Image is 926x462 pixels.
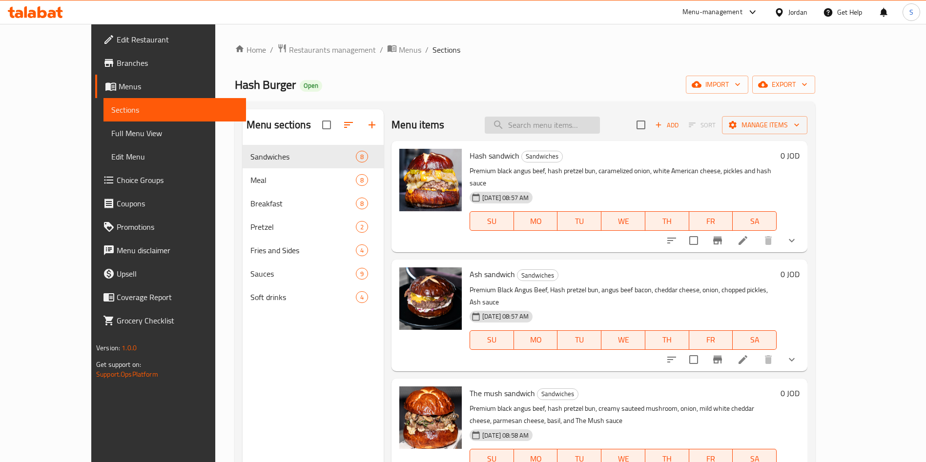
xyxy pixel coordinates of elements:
a: Full Menu View [103,121,246,145]
span: 8 [356,152,368,161]
div: Soft drinks4 [243,285,384,309]
svg: Show Choices [786,354,798,365]
button: show more [780,348,803,371]
span: Add [654,120,680,131]
div: Open [300,80,322,92]
button: TH [645,211,689,231]
p: Premium black angus beef, hash pretzel bun, caramelized onion, white American cheese, pickles and... [470,165,777,189]
span: Coupons [117,198,238,209]
p: Premium black angus beef, hash pretzel bun, creamy sauteed mushroom, onion, mild white cheddar ch... [470,402,777,427]
button: sort-choices [660,229,683,252]
span: Select all sections [316,115,337,135]
button: TU [557,211,601,231]
a: Coverage Report [95,285,246,309]
span: WE [605,214,641,228]
span: Restaurants management [289,44,376,56]
div: items [356,291,368,303]
span: WE [605,333,641,347]
span: [DATE] 08:57 AM [478,193,533,202]
span: Sandwiches [250,151,356,162]
span: Select to update [683,230,704,251]
span: import [694,79,741,91]
span: Menus [119,80,238,92]
li: / [425,44,429,56]
span: SA [737,333,773,347]
a: Grocery Checklist [95,309,246,332]
div: Breakfast [250,198,356,209]
span: [DATE] 08:57 AM [478,312,533,321]
div: Soft drinks [250,291,356,303]
span: TH [649,214,685,228]
a: Support.OpsPlatform [96,368,158,381]
h2: Menu sections [247,118,311,132]
div: items [356,198,368,209]
span: Select section [631,115,651,135]
div: items [356,244,368,256]
button: FR [689,211,733,231]
img: Ash sandwich [399,267,462,330]
div: Sauces9 [243,262,384,285]
span: Upsell [117,268,238,280]
h6: 0 JOD [781,149,800,162]
button: TH [645,330,689,350]
span: SU [474,333,510,347]
a: Edit Menu [103,145,246,168]
span: 8 [356,199,368,208]
span: Manage items [730,119,800,131]
span: Grocery Checklist [117,315,238,326]
span: Menus [399,44,421,56]
img: The mush sandwich [399,386,462,449]
span: [DATE] 08:58 AM [478,431,533,440]
span: FR [693,214,729,228]
div: Sandwiches [517,269,558,281]
nav: Menu sections [243,141,384,313]
button: Branch-specific-item [706,348,729,371]
button: WE [601,211,645,231]
button: Add [651,118,682,133]
button: Manage items [722,116,807,134]
li: / [380,44,383,56]
a: Edit Restaurant [95,28,246,51]
div: Sandwiches [537,388,578,400]
div: Jordan [788,7,807,18]
a: Restaurants management [277,43,376,56]
a: Edit menu item [737,354,749,365]
span: 9 [356,269,368,279]
span: Sauces [250,268,356,280]
h2: Menu items [391,118,445,132]
a: Menus [95,75,246,98]
button: SU [470,330,514,350]
span: FR [693,333,729,347]
span: Select section first [682,118,722,133]
span: 1.0.0 [122,341,137,354]
button: sort-choices [660,348,683,371]
span: 2 [356,222,368,232]
span: Edit Restaurant [117,34,238,45]
button: Branch-specific-item [706,229,729,252]
div: Fries and Sides [250,244,356,256]
button: SU [470,211,514,231]
span: Coverage Report [117,291,238,303]
span: Select to update [683,349,704,370]
span: The mush sandwich [470,386,535,401]
div: Pretzel2 [243,215,384,239]
button: Add section [360,113,384,137]
div: Meal8 [243,168,384,192]
button: WE [601,330,645,350]
div: Sandwiches8 [243,145,384,168]
span: Version: [96,341,120,354]
h6: 0 JOD [781,386,800,400]
div: Pretzel [250,221,356,233]
span: SU [474,214,510,228]
div: Sandwiches [521,151,563,162]
a: Upsell [95,262,246,285]
button: delete [757,348,780,371]
li: / [270,44,273,56]
span: Meal [250,174,356,186]
p: Premium Black Angus Beef, Hash pretzel bun, angus beef bacon, cheddar cheese, onion, chopped pick... [470,284,777,308]
span: Sections [432,44,460,56]
a: Branches [95,51,246,75]
span: Open [300,81,322,90]
span: Get support on: [96,358,141,371]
